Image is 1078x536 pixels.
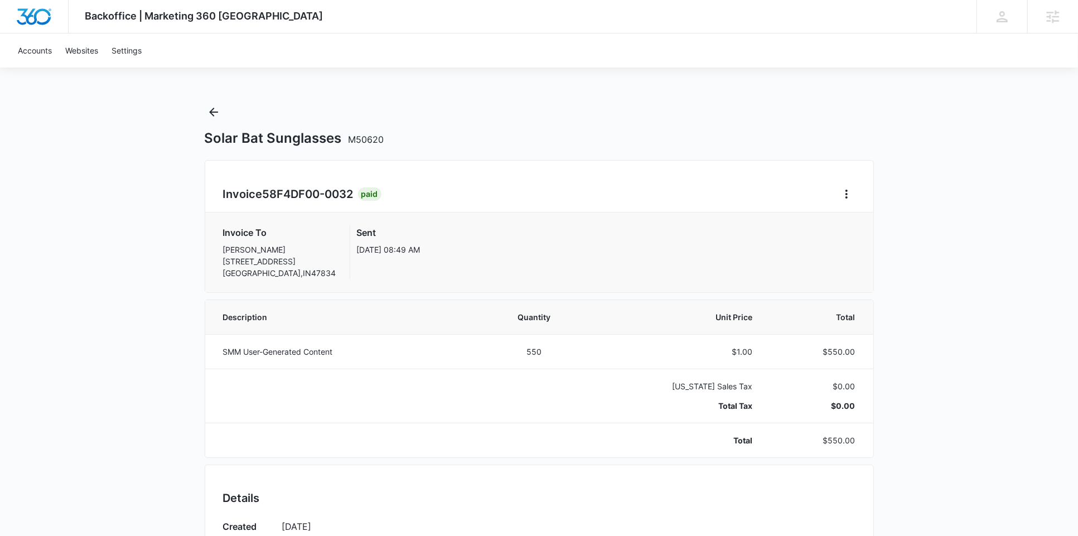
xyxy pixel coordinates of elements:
[349,134,384,145] span: M50620
[223,226,336,239] h3: Invoice To
[598,434,752,446] p: Total
[105,33,148,67] a: Settings
[357,244,420,255] p: [DATE] 08:49 AM
[598,400,752,412] p: Total Tax
[205,103,223,121] button: Back
[223,244,336,279] p: [PERSON_NAME] [STREET_ADDRESS] [GEOGRAPHIC_DATA] , IN 47834
[598,380,752,392] p: [US_STATE] Sales Tax
[358,187,381,201] div: Paid
[85,10,323,22] span: Backoffice | Marketing 360 [GEOGRAPHIC_DATA]
[484,334,585,369] td: 550
[205,130,384,147] h1: Solar Bat Sunglasses
[223,490,855,506] h2: Details
[223,186,358,202] h2: Invoice
[357,226,420,239] h3: Sent
[59,33,105,67] a: Websites
[598,346,752,358] p: $1.00
[838,185,855,203] button: Home
[779,311,855,323] span: Total
[497,311,572,323] span: Quantity
[282,520,855,533] p: [DATE]
[598,311,752,323] span: Unit Price
[779,434,855,446] p: $550.00
[779,380,855,392] p: $0.00
[11,33,59,67] a: Accounts
[779,400,855,412] p: $0.00
[223,311,471,323] span: Description
[223,346,471,358] p: SMM User-Generated Content
[263,187,354,201] span: 58F4DF00-0032
[779,346,855,358] p: $550.00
